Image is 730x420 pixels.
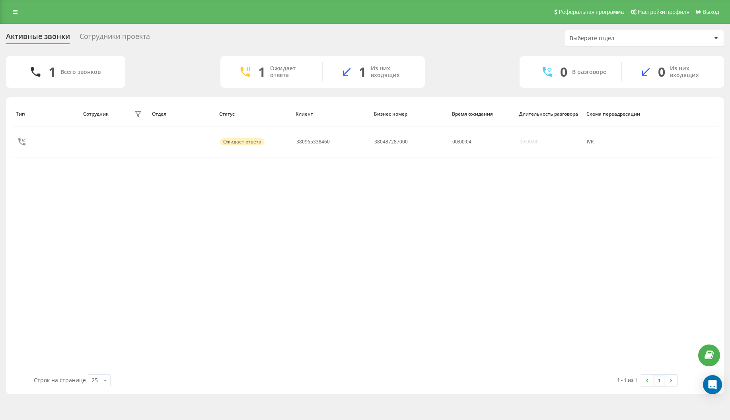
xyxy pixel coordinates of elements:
[359,64,366,79] div: 1
[452,138,458,145] span: 00
[670,65,712,79] div: Из них входящих
[220,138,265,145] div: Ожидает ответа
[60,69,101,75] div: Всего звонков
[560,64,567,79] div: 0
[653,375,665,386] a: 1
[91,376,98,384] div: 25
[83,111,109,117] div: Сотрудник
[16,111,76,117] div: Тип
[658,64,665,79] div: 0
[703,375,722,394] div: Open Intercom Messenger
[219,111,288,117] div: Статус
[6,32,70,45] div: Активные звонки
[572,69,606,75] div: В разговоре
[374,139,408,145] div: 380487287000
[570,35,665,42] div: Выберите отдел
[49,64,56,79] div: 1
[559,9,624,15] span: Реферальная программа
[374,111,444,117] div: Бизнес номер
[519,111,579,117] div: Длительность разговора
[152,111,212,117] div: Отдел
[466,138,471,145] span: 04
[452,139,471,145] div: : :
[520,139,539,145] div: 00:00:00
[80,32,150,45] div: Сотрудники проекта
[459,138,465,145] span: 00
[703,9,719,15] span: Выход
[296,111,366,117] div: Клиент
[296,139,330,145] div: 380965338460
[371,65,413,79] div: Из них входящих
[258,64,265,79] div: 1
[586,111,647,117] div: Схема переадресации
[270,65,310,79] div: Ожидает ответа
[34,376,86,384] span: Строк на странице
[452,111,512,117] div: Время ожидания
[638,9,689,15] span: Настройки профиля
[617,376,637,384] div: 1 - 1 из 1
[587,139,646,145] div: IVR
